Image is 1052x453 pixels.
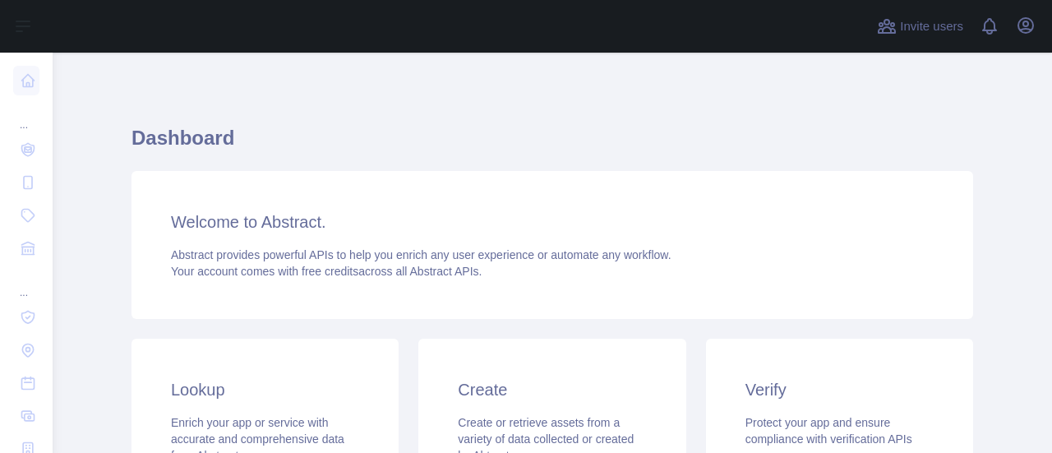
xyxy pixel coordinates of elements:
span: Invite users [900,17,963,36]
button: Invite users [874,13,967,39]
h3: Create [458,378,646,401]
span: free credits [302,265,358,278]
h3: Welcome to Abstract. [171,210,934,233]
h3: Lookup [171,378,359,401]
h1: Dashboard [131,125,973,164]
h3: Verify [745,378,934,401]
span: Abstract provides powerful APIs to help you enrich any user experience or automate any workflow. [171,248,671,261]
div: ... [13,266,39,299]
div: ... [13,99,39,132]
span: Your account comes with across all Abstract APIs. [171,265,482,278]
span: Protect your app and ensure compliance with verification APIs [745,416,912,446]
